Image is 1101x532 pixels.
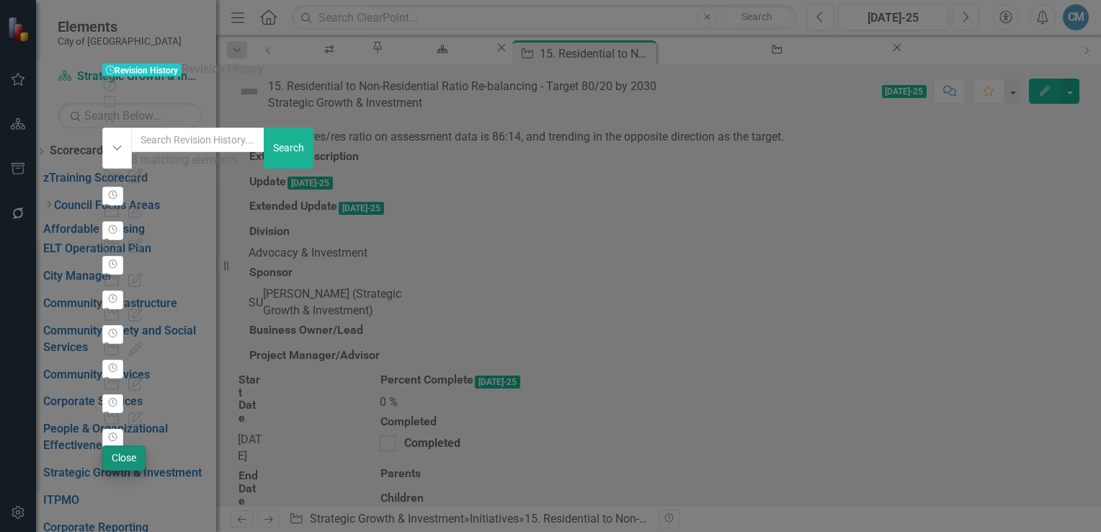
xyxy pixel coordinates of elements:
span: Revision History [182,62,264,76]
button: Close [102,445,146,471]
span: Revision History [102,63,182,77]
button: Search [264,128,313,169]
div: 8 matching elements [131,152,265,169]
input: Search Revision History... [131,128,265,152]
